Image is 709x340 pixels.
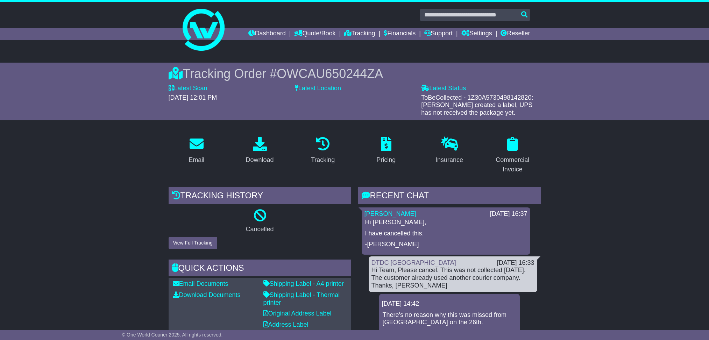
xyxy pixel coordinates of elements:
label: Latest Status [421,85,466,92]
a: Dashboard [248,28,286,40]
a: Tracking [306,134,339,167]
a: Quote/Book [294,28,335,40]
a: Shipping Label - Thermal printer [263,291,340,306]
a: Download [241,134,278,167]
div: Tracking Order # [169,66,541,81]
div: RECENT CHAT [358,187,541,206]
a: Pricing [372,134,400,167]
a: Insurance [431,134,468,167]
div: Tracking [311,155,335,165]
a: Support [424,28,453,40]
p: There's no reason why this was missed from [GEOGRAPHIC_DATA] on the 26th. [383,311,516,326]
div: [DATE] 16:33 [497,259,534,267]
span: [DATE] 12:01 PM [169,94,217,101]
a: DTDC [GEOGRAPHIC_DATA] [371,259,456,266]
div: Pricing [376,155,396,165]
a: Download Documents [173,291,241,298]
button: View Full Tracking [169,237,217,249]
a: Financials [384,28,416,40]
a: Address Label [263,321,309,328]
div: Email [189,155,204,165]
span: ToBeCollected - 1Z30A5730498142820: [PERSON_NAME] created a label, UPS has not received the packa... [421,94,533,116]
div: [DATE] 14:42 [382,300,517,308]
a: Commercial Invoice [484,134,541,177]
a: Original Address Label [263,310,332,317]
p: -[PERSON_NAME] [365,241,527,248]
p: Hi [PERSON_NAME], [365,219,527,226]
div: Quick Actions [169,260,351,278]
a: Tracking [344,28,375,40]
span: © One World Courier 2025. All rights reserved. [122,332,223,338]
div: Insurance [435,155,463,165]
div: Hi Team, Please cancel. This was not collected [DATE]. The customer already used another courier ... [371,267,534,289]
a: [PERSON_NAME] [364,210,416,217]
div: Tracking history [169,187,351,206]
div: Commercial Invoice [489,155,536,174]
a: Reseller [501,28,530,40]
label: Latest Location [295,85,341,92]
div: [DATE] 16:37 [490,210,527,218]
p: Cancelled [169,226,351,233]
span: OWCAU650244ZA [277,66,383,81]
p: I have cancelled this. [365,230,527,238]
a: Shipping Label - A4 printer [263,280,344,287]
a: Email [184,134,209,167]
label: Latest Scan [169,85,207,92]
a: Settings [461,28,492,40]
a: Email Documents [173,280,228,287]
div: Download [246,155,274,165]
